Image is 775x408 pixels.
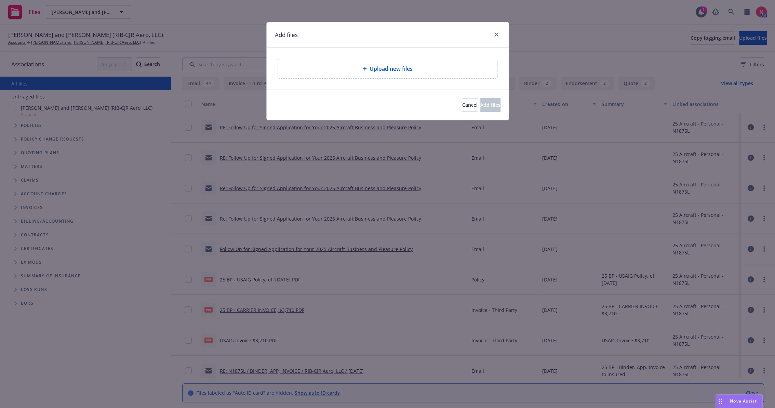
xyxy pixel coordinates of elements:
div: Upload new files [278,59,498,79]
span: Add files [480,102,500,108]
span: Nova Assist [730,398,757,404]
span: Upload new files [370,65,413,73]
span: Cancel [462,102,478,108]
div: Drag to move [716,395,724,408]
button: Cancel [462,98,478,112]
h1: Add files [275,30,298,39]
button: Add files [480,98,500,112]
a: close [492,30,500,39]
button: Nova Assist [716,394,763,408]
